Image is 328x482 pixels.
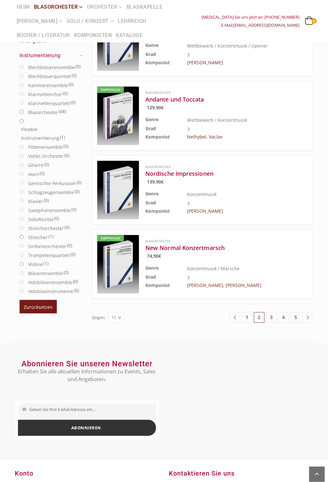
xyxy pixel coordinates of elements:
[233,22,299,28] a: [EMAIL_ADDRESS][DOMAIN_NAME]
[97,235,139,293] a: Empfohlen
[60,134,65,140] font: (1)
[63,90,68,96] font: (0)
[145,95,204,103] font: Andante und Toccata
[44,197,49,203] font: (0)
[28,82,68,88] font: Kammerensemble
[118,18,147,24] font: Lehrreich
[294,314,297,320] font: 5
[72,72,77,78] font: (0)
[74,32,112,38] font: Komponisten
[28,207,71,213] font: Saxophonensemble
[187,126,190,132] font: 3
[187,282,262,288] font: [PERSON_NAME], [PERSON_NAME]
[126,4,163,10] font: Blaskapelle
[71,99,76,105] font: (0)
[70,251,75,257] font: (0)
[258,314,261,320] font: 2
[18,420,156,436] button: ABONNIEREN
[145,42,159,48] font: Genre
[87,4,117,10] font: Orchester
[63,143,68,149] font: (0)
[147,179,161,185] font: 139,90
[73,278,78,284] font: (0)
[145,170,213,177] font: Nordische Impressionen
[28,216,53,222] font: Solo/Rezital
[65,14,116,28] a: Solo / Konzert
[145,59,170,66] font: Komponist
[145,125,156,131] font: Grad
[68,81,73,87] font: (0)
[20,300,57,313] button: Zurücksetzen
[22,359,152,368] font: Abonnieren Sie unseren Newsletter
[187,208,223,214] a: [PERSON_NAME]
[28,109,58,115] font: Blasorchester
[28,171,39,177] font: Horn
[43,260,48,266] font: (1)
[187,117,247,123] font: Wettbewerb / Konzertmusik
[147,253,159,259] font: 74,90
[145,244,276,252] a: New Normal Konzertmarsch
[17,4,30,10] font: Heim
[246,314,248,320] font: 1
[67,242,72,248] font: (0)
[145,282,170,288] font: Komponist
[145,116,159,122] font: Genre
[28,189,74,195] font: Schlagzeugensemble
[278,312,289,323] a: 4
[313,19,315,23] font: 0
[71,206,76,212] font: (0)
[187,134,222,140] a: Nelhybel, Vaclav
[221,22,233,28] font: E-Mail:
[28,225,64,231] font: Streichorchester
[145,90,170,95] font: Blasorchester
[266,312,277,323] a: 3
[17,32,70,38] font: Bücher / Literatur
[28,73,71,79] font: Blechbläserquintett
[145,170,276,177] a: Nordische Impressionen
[169,469,235,477] font: Kontaktieren Sie uns
[54,215,59,221] font: (0)
[101,87,120,92] font: Empfohlen
[282,314,285,320] font: 4
[28,162,43,168] font: Gitarre
[161,104,164,111] font: €
[92,315,105,320] font: Zeigen:
[145,95,276,103] a: Andante und Toccata
[24,304,53,310] font: Zurücksetzen
[202,14,299,20] font: [MEDICAL_DATA] Sie uns jetzt an: [PHONE_NUMBER]
[145,200,156,206] font: Grad
[28,234,48,240] font: Streicher
[97,86,139,145] a: Empfohlen
[187,51,190,58] font: 3
[114,28,145,42] a: Kataloge
[48,233,54,239] font: (1)
[187,265,239,272] font: Konzertmusik / Märsche
[145,274,156,280] font: Grad
[17,18,58,24] font: [PERSON_NAME]
[187,59,223,66] font: [PERSON_NAME]
[28,252,70,258] font: Trompetenquartett
[187,274,190,280] font: 3
[28,144,63,150] font: Flötenensemble
[187,191,217,197] font: Konzertmusik
[74,287,79,293] font: (0)
[81,52,82,58] font: -
[28,243,66,249] font: Sinfonieorchester
[28,64,75,70] font: Blechbläserensemble
[145,208,170,214] font: Komponist
[145,165,170,169] a: Blasorchester
[145,265,159,271] font: Genre
[64,269,69,275] font: (0)
[145,51,156,57] font: Grad
[145,191,159,197] font: Genre
[147,104,161,111] font: 129,90
[161,179,164,185] font: €
[28,180,76,186] font: Gemischte Perkussion
[145,239,170,243] a: Blasorchester
[28,288,73,294] font: Holzblasinstrumente
[20,52,61,58] font: Instrumentierung
[270,314,273,320] font: 3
